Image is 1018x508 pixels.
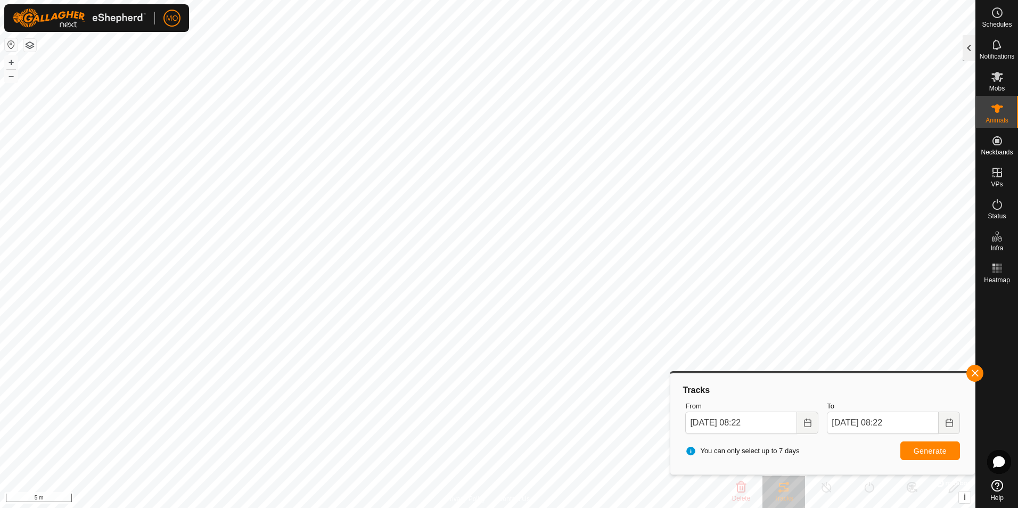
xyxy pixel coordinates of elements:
[981,149,1013,155] span: Neckbands
[982,21,1012,28] span: Schedules
[5,56,18,69] button: +
[166,13,178,24] span: MO
[5,70,18,83] button: –
[681,384,964,397] div: Tracks
[988,213,1006,219] span: Status
[685,446,799,456] span: You can only select up to 7 days
[5,38,18,51] button: Reset Map
[976,476,1018,505] a: Help
[959,491,971,503] button: i
[990,245,1003,251] span: Infra
[991,181,1003,187] span: VPs
[23,39,36,52] button: Map Layers
[986,117,1008,124] span: Animals
[939,412,960,434] button: Choose Date
[990,495,1004,501] span: Help
[13,9,146,28] img: Gallagher Logo
[446,494,486,504] a: Privacy Policy
[984,277,1010,283] span: Heatmap
[964,493,966,502] span: i
[989,85,1005,92] span: Mobs
[980,53,1014,60] span: Notifications
[498,494,530,504] a: Contact Us
[685,401,818,412] label: From
[914,447,947,455] span: Generate
[797,412,818,434] button: Choose Date
[827,401,960,412] label: To
[900,441,960,460] button: Generate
